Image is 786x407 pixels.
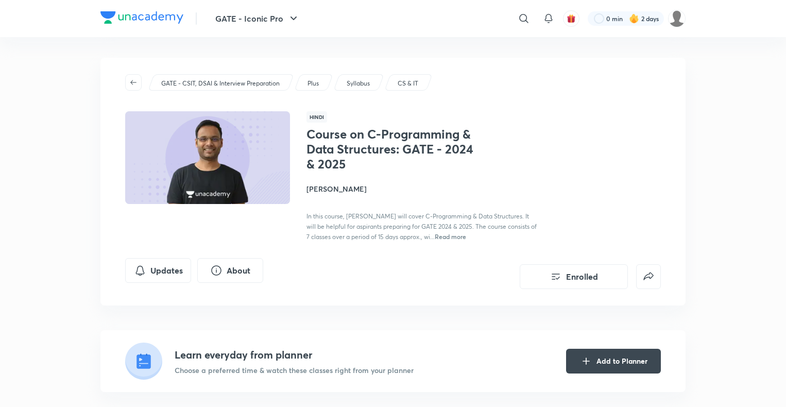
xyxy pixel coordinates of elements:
[175,347,414,363] h4: Learn everyday from planner
[398,79,418,88] p: CS & IT
[100,11,183,24] img: Company Logo
[175,365,414,376] p: Choose a preferred time & watch these classes right from your planner
[306,127,475,171] h1: Course on C-Programming & Data Structures: GATE - 2024 & 2025
[307,79,319,88] p: Plus
[209,8,306,29] button: GATE - Iconic Pro
[567,14,576,23] img: avatar
[306,79,321,88] a: Plus
[636,264,661,289] button: false
[668,10,686,27] img: Deepika S S
[306,183,537,194] h4: [PERSON_NAME]
[306,212,537,241] span: In this course, [PERSON_NAME] will cover C-Programming & Data Structures. It will be helpful for ...
[124,110,292,205] img: Thumbnail
[347,79,370,88] p: Syllabus
[100,11,183,26] a: Company Logo
[396,79,420,88] a: CS & IT
[629,13,639,24] img: streak
[345,79,372,88] a: Syllabus
[306,111,327,123] span: Hindi
[197,258,263,283] button: About
[125,258,191,283] button: Updates
[160,79,282,88] a: GATE - CSIT, DSAI & Interview Preparation
[563,10,579,27] button: avatar
[520,264,628,289] button: Enrolled
[161,79,280,88] p: GATE - CSIT, DSAI & Interview Preparation
[435,232,466,241] span: Read more
[566,349,661,374] button: Add to Planner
